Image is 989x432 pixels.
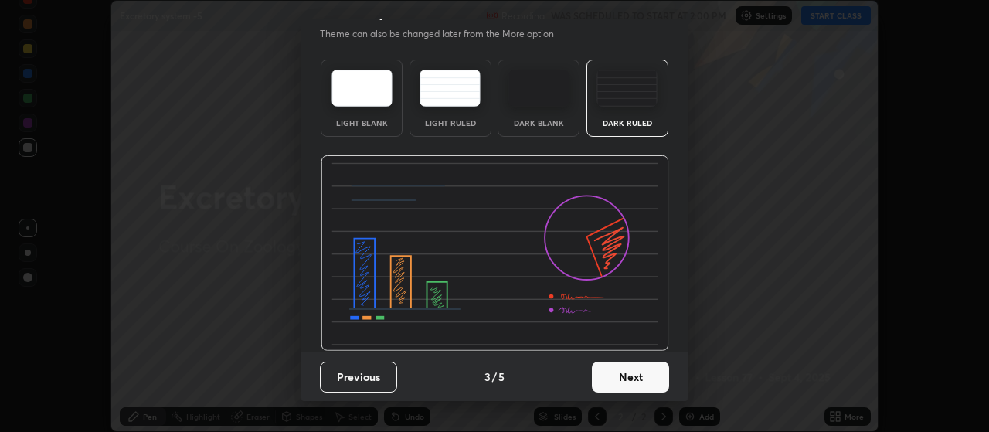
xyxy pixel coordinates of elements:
img: lightRuledTheme.5fabf969.svg [420,70,481,107]
div: Dark Ruled [596,119,658,127]
img: lightTheme.e5ed3b09.svg [331,70,393,107]
img: darkTheme.f0cc69e5.svg [508,70,569,107]
h4: / [492,369,497,385]
img: darkRuledThemeBanner.864f114c.svg [321,155,669,352]
h4: 5 [498,369,505,385]
button: Previous [320,362,397,393]
div: Dark Blank [508,119,569,127]
div: Light Ruled [420,119,481,127]
p: Theme can also be changed later from the More option [320,27,570,41]
button: Next [592,362,669,393]
h4: 3 [484,369,491,385]
div: Light Blank [331,119,393,127]
img: darkRuledTheme.de295e13.svg [596,70,658,107]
